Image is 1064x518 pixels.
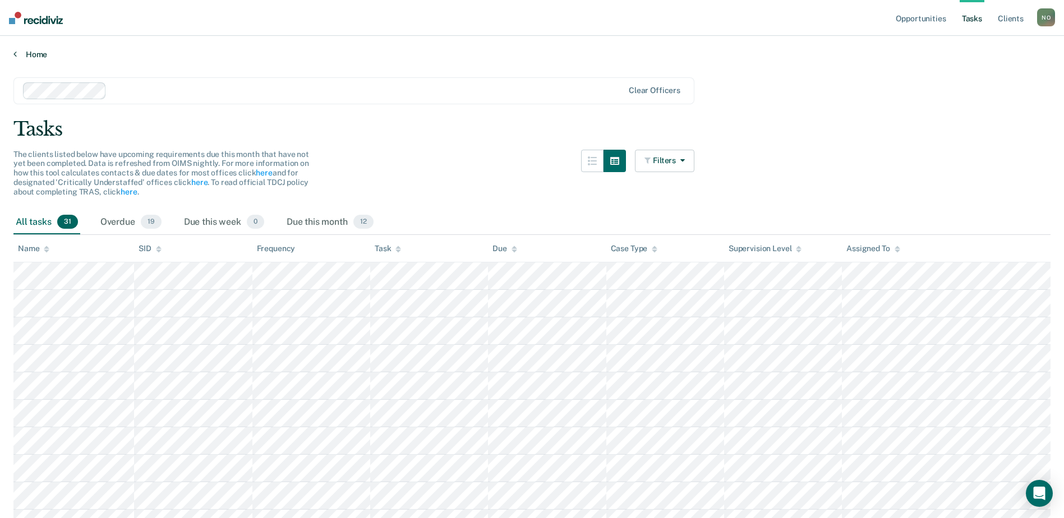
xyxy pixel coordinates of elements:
[98,210,164,235] div: Overdue19
[9,12,63,24] img: Recidiviz
[182,210,266,235] div: Due this week0
[191,178,208,187] a: here
[13,118,1051,141] div: Tasks
[492,244,517,253] div: Due
[729,244,802,253] div: Supervision Level
[256,168,272,177] a: here
[284,210,376,235] div: Due this month12
[629,86,680,95] div: Clear officers
[1037,8,1055,26] div: N O
[121,187,137,196] a: here
[13,210,80,235] div: All tasks31
[13,49,1051,59] a: Home
[353,215,374,229] span: 12
[846,244,900,253] div: Assigned To
[611,244,658,253] div: Case Type
[141,215,162,229] span: 19
[18,244,49,253] div: Name
[1037,8,1055,26] button: NO
[247,215,264,229] span: 0
[257,244,296,253] div: Frequency
[57,215,78,229] span: 31
[13,150,309,196] span: The clients listed below have upcoming requirements due this month that have not yet been complet...
[635,150,694,172] button: Filters
[375,244,401,253] div: Task
[139,244,162,253] div: SID
[1026,480,1053,507] div: Open Intercom Messenger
